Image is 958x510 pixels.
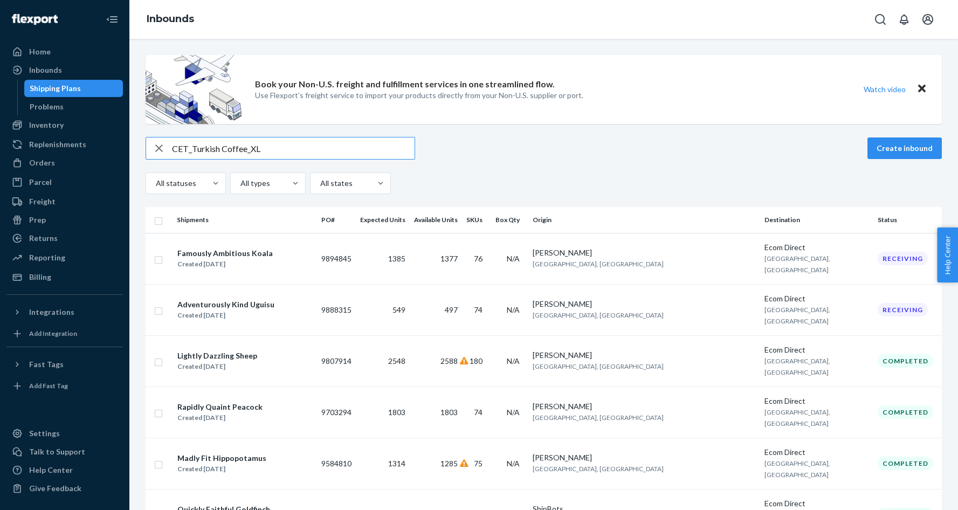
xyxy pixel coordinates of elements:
span: [GEOGRAPHIC_DATA], [GEOGRAPHIC_DATA] [764,254,830,274]
a: Returns [6,230,123,247]
div: Created [DATE] [177,310,274,321]
div: Inbounds [29,65,62,75]
span: [GEOGRAPHIC_DATA], [GEOGRAPHIC_DATA] [533,311,664,319]
div: Adventurously Kind Uguisu [177,299,274,310]
span: [GEOGRAPHIC_DATA], [GEOGRAPHIC_DATA] [764,306,830,325]
input: All states [319,178,320,189]
div: Freight [29,196,56,207]
div: [PERSON_NAME] [533,401,756,412]
span: 549 [392,305,405,314]
ol: breadcrumbs [138,4,203,35]
span: 1385 [388,254,405,263]
button: Create inbound [867,137,942,159]
div: Ecom Direct [764,396,869,406]
div: Rapidly Quaint Peacock [177,402,263,412]
div: Talk to Support [29,446,85,457]
th: Shipments [173,207,317,233]
div: Created [DATE] [177,361,257,372]
button: Open Search Box [870,9,891,30]
p: Use Flexport’s freight service to import your products directly from your Non-U.S. supplier or port. [255,90,583,101]
button: Open account menu [917,9,939,30]
div: Receiving [878,252,928,265]
a: Reporting [6,249,123,266]
a: Orders [6,154,123,171]
button: Help Center [937,228,958,282]
div: Ecom Direct [764,344,869,355]
div: [PERSON_NAME] [533,452,756,463]
p: Book your Non-U.S. freight and fulfillment services in one streamlined flow. [255,78,555,91]
th: Available Units [410,207,462,233]
span: 1314 [388,459,405,468]
div: Ecom Direct [764,293,869,304]
a: Parcel [6,174,123,191]
td: 9584810 [317,438,356,489]
div: [PERSON_NAME] [533,247,756,258]
button: Watch video [857,81,913,97]
td: 9894845 [317,233,356,284]
div: Settings [29,428,60,439]
div: Home [29,46,51,57]
span: 75 [474,459,483,468]
span: 497 [445,305,458,314]
a: Add Integration [6,325,123,342]
span: [GEOGRAPHIC_DATA], [GEOGRAPHIC_DATA] [533,465,664,473]
div: Ecom Direct [764,498,869,509]
div: Parcel [29,177,52,188]
a: Inbounds [6,61,123,79]
img: Flexport logo [12,14,58,25]
div: Shipping Plans [30,83,81,94]
a: Talk to Support [6,443,123,460]
a: Billing [6,268,123,286]
input: All types [239,178,240,189]
span: N/A [507,459,520,468]
div: Returns [29,233,58,244]
span: [GEOGRAPHIC_DATA], [GEOGRAPHIC_DATA] [533,260,664,268]
div: Completed [878,457,933,470]
th: PO# [317,207,356,233]
button: Close Navigation [101,9,123,30]
div: Completed [878,405,933,419]
div: Replenishments [29,139,86,150]
span: 1803 [440,408,458,417]
a: Add Fast Tag [6,377,123,395]
span: 1803 [388,408,405,417]
div: Add Fast Tag [29,381,68,390]
div: Integrations [29,307,74,318]
span: [GEOGRAPHIC_DATA], [GEOGRAPHIC_DATA] [764,459,830,479]
span: 1377 [440,254,458,263]
a: Help Center [6,461,123,479]
span: 74 [474,305,483,314]
td: 9703294 [317,387,356,438]
div: Billing [29,272,51,282]
a: Problems [24,98,123,115]
td: 9807914 [317,335,356,387]
a: Freight [6,193,123,210]
span: 2588 [440,356,458,366]
span: 2548 [388,356,405,366]
a: Shipping Plans [24,80,123,97]
div: Lightly Dazzling Sheep [177,350,257,361]
a: Prep [6,211,123,229]
div: Reporting [29,252,65,263]
div: Created [DATE] [177,412,263,423]
button: Open notifications [893,9,915,30]
td: 9888315 [317,284,356,335]
th: Destination [760,207,873,233]
a: Inventory [6,116,123,134]
div: Famously Ambitious Koala [177,248,273,259]
button: Fast Tags [6,356,123,373]
div: Add Integration [29,329,77,338]
div: Give Feedback [29,483,81,494]
input: All statuses [155,178,156,189]
a: Settings [6,425,123,442]
div: Ecom Direct [764,447,869,458]
span: N/A [507,408,520,417]
span: [GEOGRAPHIC_DATA], [GEOGRAPHIC_DATA] [764,408,830,428]
div: [PERSON_NAME] [533,299,756,309]
button: Give Feedback [6,480,123,497]
th: SKUs [462,207,491,233]
span: 76 [474,254,483,263]
div: Problems [30,101,64,112]
div: [PERSON_NAME] [533,350,756,361]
